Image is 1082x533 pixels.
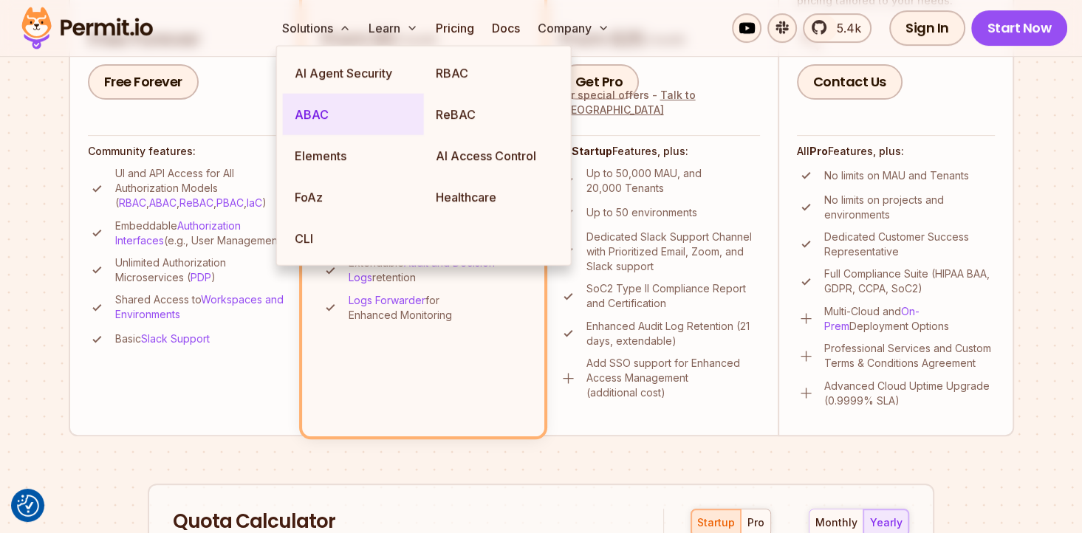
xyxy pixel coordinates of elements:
p: for Enhanced Monitoring [349,293,525,323]
a: Start Now [971,10,1068,46]
a: ReBAC [424,94,565,135]
div: For special offers - [559,88,760,117]
a: Elements [283,135,424,176]
h4: All Features, plus: [559,144,760,159]
a: AI Access Control [424,135,565,176]
a: PBAC [216,196,244,209]
p: SoC2 Type II Compliance Report and Certification [586,281,760,311]
a: Get Pro [559,64,640,100]
span: 5.4k [828,19,861,37]
a: RBAC [119,196,146,209]
div: pro [747,515,764,530]
a: PDP [191,271,211,283]
p: Extendable retention [349,255,525,285]
h4: All Features, plus: [797,144,995,159]
a: IaC [247,196,262,209]
a: Healthcare [424,176,565,218]
p: Up to 50,000 MAU, and 20,000 Tenants [586,166,760,196]
a: Slack Support [141,332,210,345]
a: FoAz [283,176,424,218]
p: Dedicated Slack Support Channel with Prioritized Email, Zoom, and Slack support [586,230,760,274]
a: Free Forever [88,64,199,100]
strong: Pro [809,145,828,157]
button: Consent Preferences [17,495,39,517]
a: Docs [486,13,526,43]
p: Up to 50 environments [586,205,697,220]
p: Add SSO support for Enhanced Access Management (additional cost) [586,356,760,400]
p: Professional Services and Custom Terms & Conditions Agreement [824,341,995,371]
p: Embeddable (e.g., User Management) [115,219,287,248]
a: Pricing [430,13,480,43]
h4: Community features: [88,144,287,159]
p: Basic [115,331,210,346]
p: Full Compliance Suite (HIPAA BAA, GDPR, CCPA, SoC2) [824,266,995,296]
a: ReBAC [179,196,213,209]
a: Contact Us [797,64,903,100]
p: Dedicated Customer Success Representative [824,230,995,259]
a: RBAC [424,52,565,94]
p: No limits on MAU and Tenants [824,168,969,183]
p: Enhanced Audit Log Retention (21 days, extendable) [586,319,760,348]
a: Sign In [889,10,965,46]
strong: Startup [572,145,612,157]
img: Revisit consent button [17,495,39,517]
button: Learn [363,13,424,43]
p: No limits on projects and environments [824,193,995,222]
a: Authorization Interfaces [115,219,241,247]
a: CLI [283,218,424,259]
p: Shared Access to [115,292,287,322]
a: On-Prem [824,305,920,332]
p: UI and API Access for All Authorization Models ( , , , , ) [115,166,287,210]
a: Logs Forwarder [349,294,425,306]
div: monthly [815,515,857,530]
a: ABAC [149,196,177,209]
button: Solutions [276,13,357,43]
a: 5.4k [803,13,872,43]
p: Multi-Cloud and Deployment Options [824,304,995,334]
a: ABAC [283,94,424,135]
button: Company [532,13,615,43]
p: Advanced Cloud Uptime Upgrade (0.9999% SLA) [824,379,995,408]
p: Unlimited Authorization Microservices ( ) [115,255,287,285]
img: Permit logo [15,3,160,53]
a: AI Agent Security [283,52,424,94]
